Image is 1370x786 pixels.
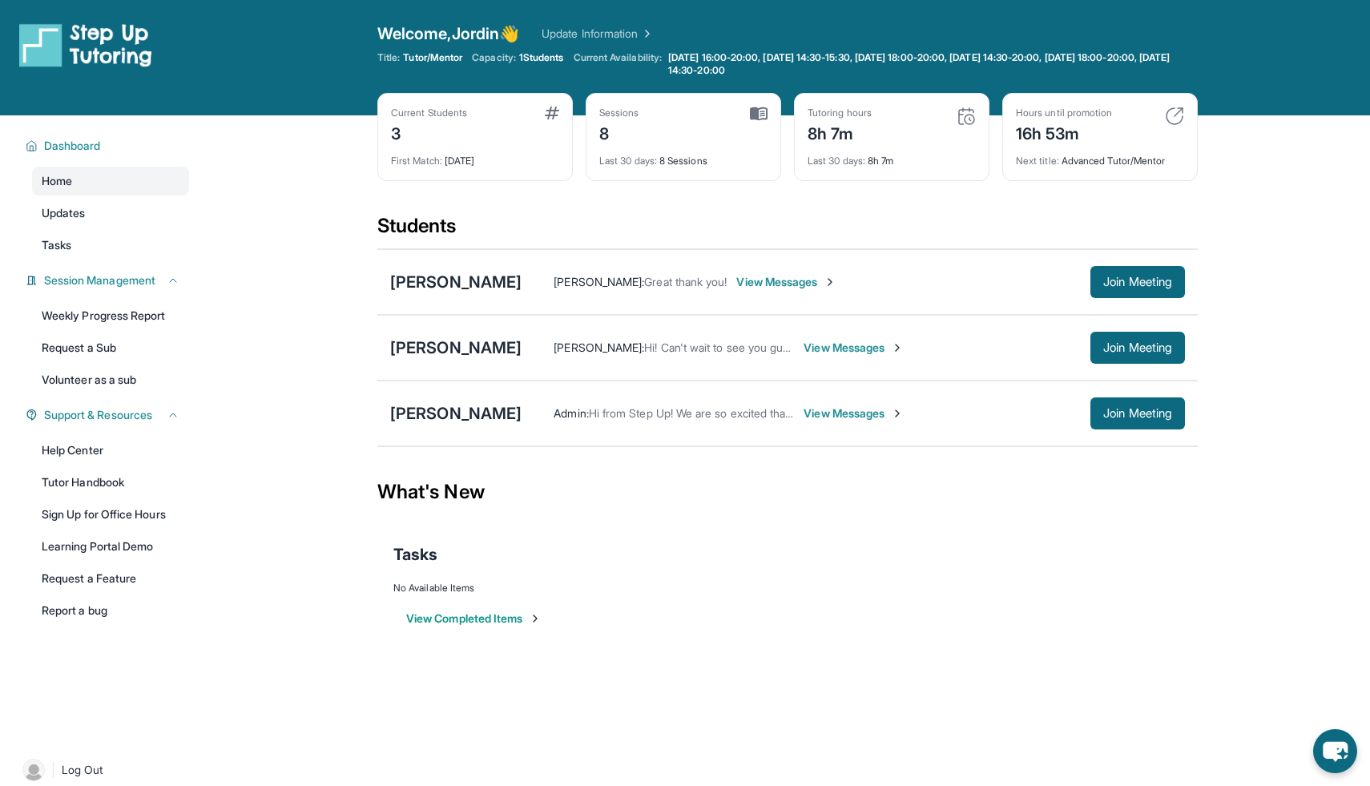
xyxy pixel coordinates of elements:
[736,274,836,290] span: View Messages
[19,22,152,67] img: logo
[804,405,904,421] span: View Messages
[391,155,442,167] span: First Match :
[1103,343,1172,353] span: Join Meeting
[1016,119,1112,145] div: 16h 53m
[32,564,189,593] a: Request a Feature
[804,340,904,356] span: View Messages
[32,333,189,362] a: Request a Sub
[644,341,818,354] span: Hi! Can't wait to see you guys at 7!
[32,500,189,529] a: Sign Up for Office Hours
[38,407,179,423] button: Support & Resources
[44,407,152,423] span: Support & Resources
[32,365,189,394] a: Volunteer as a sub
[377,213,1198,248] div: Students
[22,759,45,781] img: user-img
[599,155,657,167] span: Last 30 days :
[1016,107,1112,119] div: Hours until promotion
[32,231,189,260] a: Tasks
[891,341,904,354] img: Chevron-Right
[808,107,872,119] div: Tutoring hours
[554,406,588,420] span: Admin :
[1016,145,1184,167] div: Advanced Tutor/Mentor
[51,760,55,780] span: |
[62,762,103,778] span: Log Out
[1090,266,1185,298] button: Join Meeting
[599,145,768,167] div: 8 Sessions
[957,107,976,126] img: card
[824,276,836,288] img: Chevron-Right
[406,611,542,627] button: View Completed Items
[554,341,644,354] span: [PERSON_NAME] :
[44,272,155,288] span: Session Management
[519,51,564,64] span: 1 Students
[38,272,179,288] button: Session Management
[391,107,467,119] div: Current Students
[38,138,179,154] button: Dashboard
[42,205,86,221] span: Updates
[44,138,101,154] span: Dashboard
[393,543,437,566] span: Tasks
[808,155,865,167] span: Last 30 days :
[32,301,189,330] a: Weekly Progress Report
[808,145,976,167] div: 8h 7m
[599,119,639,145] div: 8
[42,173,72,189] span: Home
[808,119,872,145] div: 8h 7m
[644,275,727,288] span: Great thank you!
[390,402,522,425] div: [PERSON_NAME]
[390,337,522,359] div: [PERSON_NAME]
[32,532,189,561] a: Learning Portal Demo
[32,199,189,228] a: Updates
[32,167,189,195] a: Home
[32,596,189,625] a: Report a bug
[32,436,189,465] a: Help Center
[1090,397,1185,429] button: Join Meeting
[891,407,904,420] img: Chevron-Right
[1313,729,1357,773] button: chat-button
[542,26,654,42] a: Update Information
[403,51,462,64] span: Tutor/Mentor
[1090,332,1185,364] button: Join Meeting
[393,582,1182,595] div: No Available Items
[545,107,559,119] img: card
[377,457,1198,527] div: What's New
[391,119,467,145] div: 3
[472,51,516,64] span: Capacity:
[1103,277,1172,287] span: Join Meeting
[599,107,639,119] div: Sessions
[668,51,1195,77] span: [DATE] 16:00-20:00, [DATE] 14:30-15:30, [DATE] 18:00-20:00, [DATE] 14:30-20:00, [DATE] 18:00-20:0...
[390,271,522,293] div: [PERSON_NAME]
[554,275,644,288] span: [PERSON_NAME] :
[665,51,1198,77] a: [DATE] 16:00-20:00, [DATE] 14:30-15:30, [DATE] 18:00-20:00, [DATE] 14:30-20:00, [DATE] 18:00-20:0...
[377,51,400,64] span: Title:
[42,237,71,253] span: Tasks
[574,51,662,77] span: Current Availability:
[750,107,768,121] img: card
[1103,409,1172,418] span: Join Meeting
[638,26,654,42] img: Chevron Right
[1165,107,1184,126] img: card
[32,468,189,497] a: Tutor Handbook
[377,22,519,45] span: Welcome, Jordin 👋
[391,145,559,167] div: [DATE]
[1016,155,1059,167] span: Next title :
